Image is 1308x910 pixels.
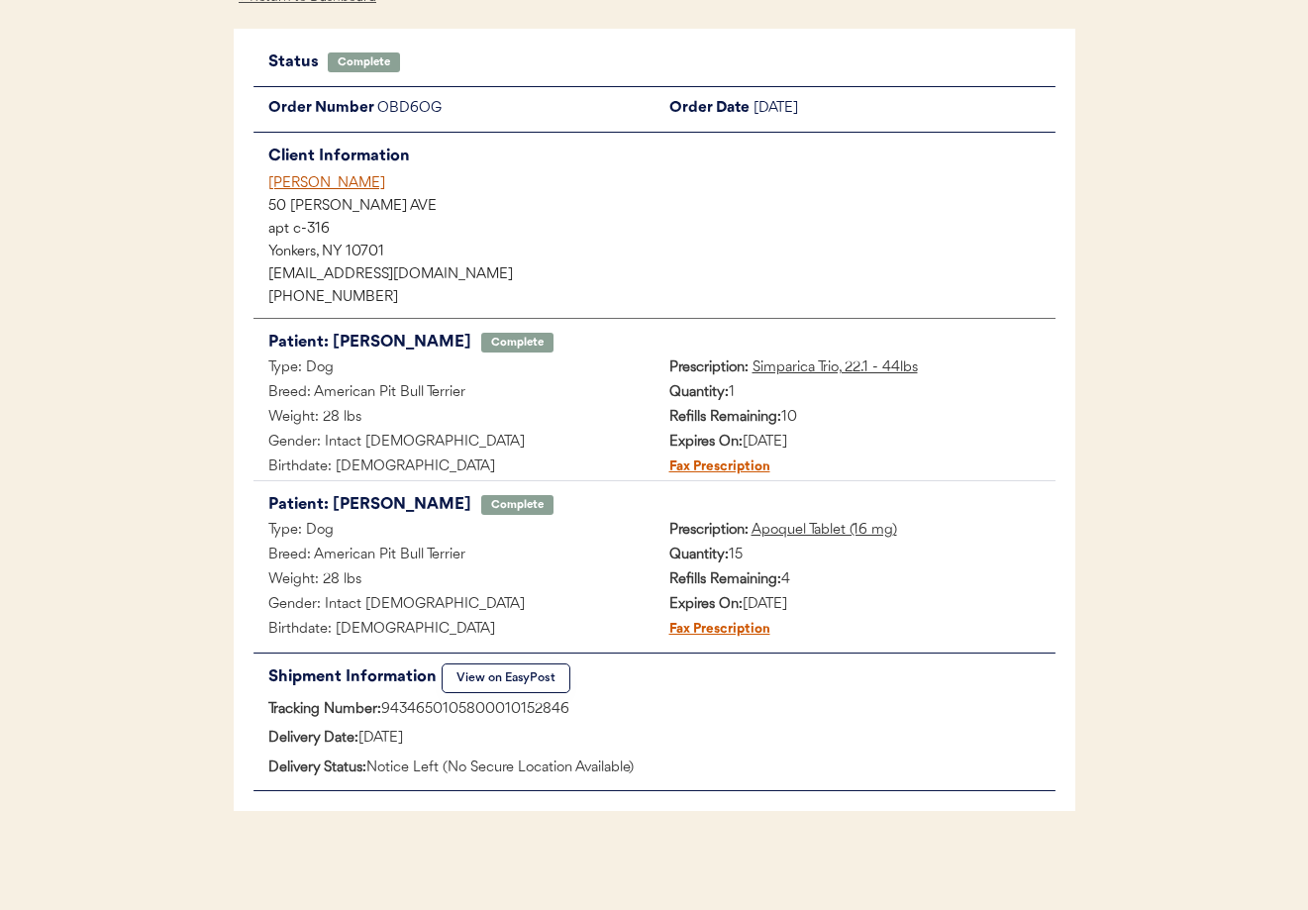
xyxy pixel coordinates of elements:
[268,291,1056,305] div: [PHONE_NUMBER]
[268,246,1056,259] div: Yonkers, NY 10701
[669,523,749,538] strong: Prescription:
[268,268,1056,282] div: [EMAIL_ADDRESS][DOMAIN_NAME]
[377,97,654,122] div: OBD6OG
[268,731,358,746] strong: Delivery Date:
[669,385,729,400] strong: Quantity:
[442,663,570,693] button: View on EasyPost
[253,381,654,406] div: Breed: American Pit Bull Terrier
[669,548,729,562] strong: Quantity:
[654,431,1056,455] div: [DATE]
[669,360,749,375] strong: Prescription:
[754,97,1056,122] div: [DATE]
[268,143,1056,170] div: Client Information
[253,757,1056,781] div: Notice Left (No Secure Location Available)
[253,356,654,381] div: Type: Dog
[253,544,654,568] div: Breed: American Pit Bull Terrier
[654,568,1056,593] div: 4
[268,223,1056,237] div: apt c-316
[654,97,754,122] div: Order Date
[253,618,654,643] div: Birthdate: [DEMOGRAPHIC_DATA]
[654,544,1056,568] div: 15
[669,410,781,425] strong: Refills Remaining:
[253,698,1056,723] div: 9434650105800010152846
[753,360,918,375] u: Simparica Trio, 22.1 - 44lbs
[268,49,328,76] div: Status
[268,173,1056,194] div: [PERSON_NAME]
[669,435,743,450] strong: Expires On:
[253,455,654,480] div: Birthdate: [DEMOGRAPHIC_DATA]
[268,329,471,356] div: Patient: [PERSON_NAME]
[268,200,1056,214] div: 50 [PERSON_NAME] AVE
[752,523,897,538] u: Apoquel Tablet (16 mg)
[654,618,770,643] div: Fax Prescription
[253,97,377,122] div: Order Number
[654,593,1056,618] div: [DATE]
[253,568,654,593] div: Weight: 28 lbs
[268,760,366,775] strong: Delivery Status:
[253,593,654,618] div: Gender: Intact [DEMOGRAPHIC_DATA]
[268,491,471,519] div: Patient: [PERSON_NAME]
[253,431,654,455] div: Gender: Intact [DEMOGRAPHIC_DATA]
[268,663,442,691] div: Shipment Information
[654,406,1056,431] div: 10
[669,572,781,587] strong: Refills Remaining:
[253,406,654,431] div: Weight: 28 lbs
[253,727,1056,752] div: [DATE]
[253,519,654,544] div: Type: Dog
[654,455,770,480] div: Fax Prescription
[268,702,381,717] strong: Tracking Number:
[654,381,1056,406] div: 1
[669,597,743,612] strong: Expires On:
